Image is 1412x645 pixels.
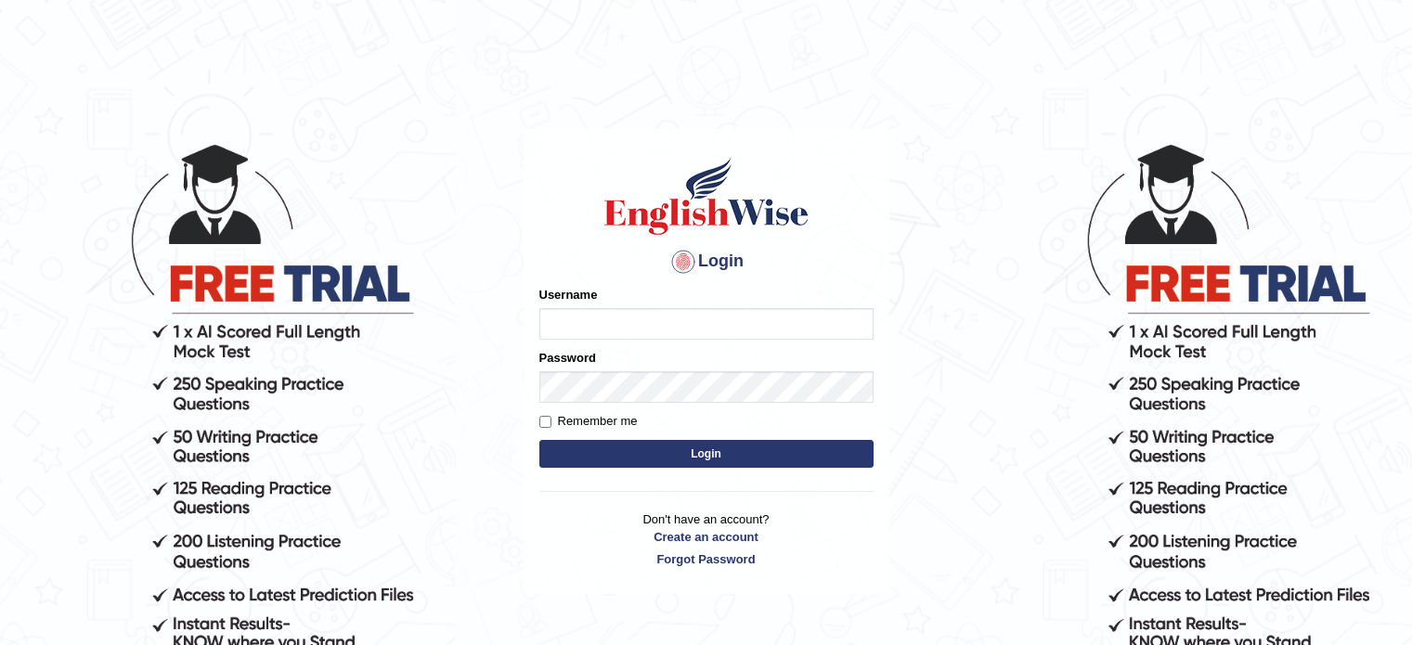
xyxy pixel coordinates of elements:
label: Username [539,286,598,303]
label: Remember me [539,412,638,431]
a: Forgot Password [539,550,874,568]
p: Don't have an account? [539,510,874,568]
input: Remember me [539,416,551,428]
a: Create an account [539,528,874,546]
label: Password [539,349,596,367]
h4: Login [539,247,874,277]
img: Logo of English Wise sign in for intelligent practice with AI [601,154,812,238]
button: Login [539,440,874,468]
